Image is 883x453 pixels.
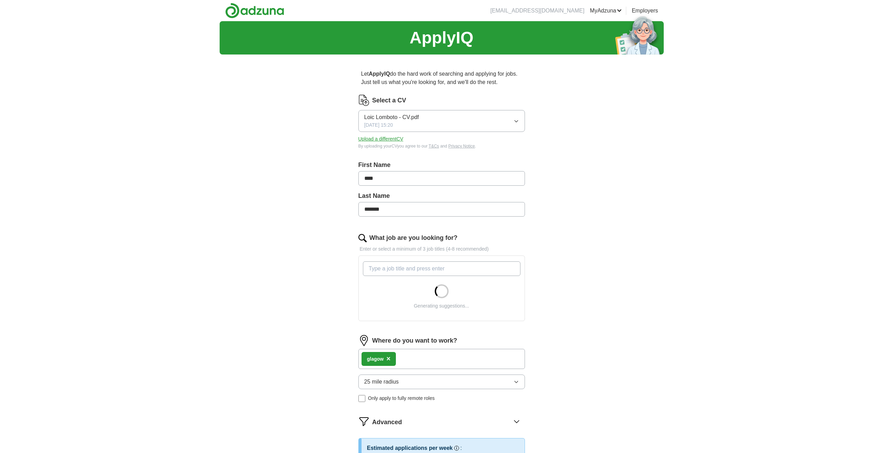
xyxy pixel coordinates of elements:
[460,444,462,452] h3: :
[358,416,370,427] img: filter
[372,336,457,345] label: Where do you want to work?
[428,144,439,149] a: T&Cs
[364,113,419,121] span: Loic Lomboto - CV.pdf
[387,354,391,364] button: ×
[358,110,525,132] button: Loic Lomboto - CV.pdf[DATE] 15:20
[387,355,391,362] span: ×
[367,355,384,363] div: glagow
[358,95,370,106] img: CV Icon
[358,234,367,242] img: search.png
[490,7,584,15] li: [EMAIL_ADDRESS][DOMAIN_NAME]
[364,378,399,386] span: 25 mile radius
[358,245,525,253] p: Enter or select a minimum of 3 job titles (4-8 recommended)
[358,143,525,149] div: By uploading your CV you agree to our and .
[369,71,390,77] strong: ApplyIQ
[358,135,404,143] button: Upload a differentCV
[358,67,525,89] p: Let do the hard work of searching and applying for jobs. Just tell us what you're looking for, an...
[358,335,370,346] img: location.png
[358,395,365,402] input: Only apply to fully remote roles
[409,25,473,50] h1: ApplyIQ
[367,444,453,452] h3: Estimated applications per week
[225,3,284,18] img: Adzuna logo
[364,121,393,129] span: [DATE] 15:20
[414,302,469,310] div: Generating suggestions...
[358,191,525,201] label: Last Name
[368,395,435,402] span: Only apply to fully remote roles
[372,418,402,427] span: Advanced
[590,7,622,15] a: MyAdzuna
[370,233,458,243] label: What job are you looking for?
[358,160,525,170] label: First Name
[632,7,658,15] a: Employers
[372,96,406,105] label: Select a CV
[363,261,520,276] input: Type a job title and press enter
[448,144,475,149] a: Privacy Notice
[358,375,525,389] button: 25 mile radius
